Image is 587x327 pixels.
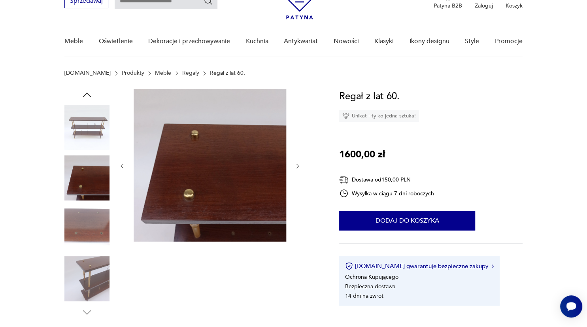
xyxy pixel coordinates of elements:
[339,175,349,185] img: Ikona dostawy
[339,189,434,198] div: Wysyłka w ciągu 7 dni roboczych
[148,26,230,57] a: Dekoracje i przechowywanie
[64,206,109,251] img: Zdjęcie produktu Regał z lat 60.
[284,26,318,57] a: Antykwariat
[64,155,109,200] img: Zdjęcie produktu Regał z lat 60.
[334,26,359,57] a: Nowości
[182,70,199,76] a: Regały
[339,175,434,185] div: Dostawa od 150,00 PLN
[345,262,353,270] img: Ikona certyfikatu
[64,70,111,76] a: [DOMAIN_NAME]
[122,70,144,76] a: Produkty
[345,283,395,290] li: Bezpieczna dostawa
[345,292,383,300] li: 14 dni na zwrot
[410,26,449,57] a: Ikony designu
[339,110,419,122] div: Unikat - tylko jedna sztuka!
[134,89,286,242] img: Zdjęcie produktu Regał z lat 60.
[475,2,493,9] p: Zaloguj
[374,26,394,57] a: Klasyki
[155,70,171,76] a: Meble
[339,89,400,104] h1: Regał z lat 60.
[345,273,398,281] li: Ochrona Kupującego
[491,264,494,268] img: Ikona strzałki w prawo
[339,211,475,231] button: Dodaj do koszyka
[246,26,268,57] a: Kuchnia
[64,256,109,301] img: Zdjęcie produktu Regał z lat 60.
[506,2,523,9] p: Koszyk
[339,147,385,162] p: 1600,00 zł
[64,105,109,150] img: Zdjęcie produktu Regał z lat 60.
[64,26,83,57] a: Meble
[210,70,245,76] p: Regał z lat 60.
[345,262,493,270] button: [DOMAIN_NAME] gwarantuje bezpieczne zakupy
[495,26,523,57] a: Promocje
[560,295,582,318] iframe: Smartsupp widget button
[99,26,133,57] a: Oświetlenie
[465,26,479,57] a: Style
[342,112,349,119] img: Ikona diamentu
[434,2,462,9] p: Patyna B2B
